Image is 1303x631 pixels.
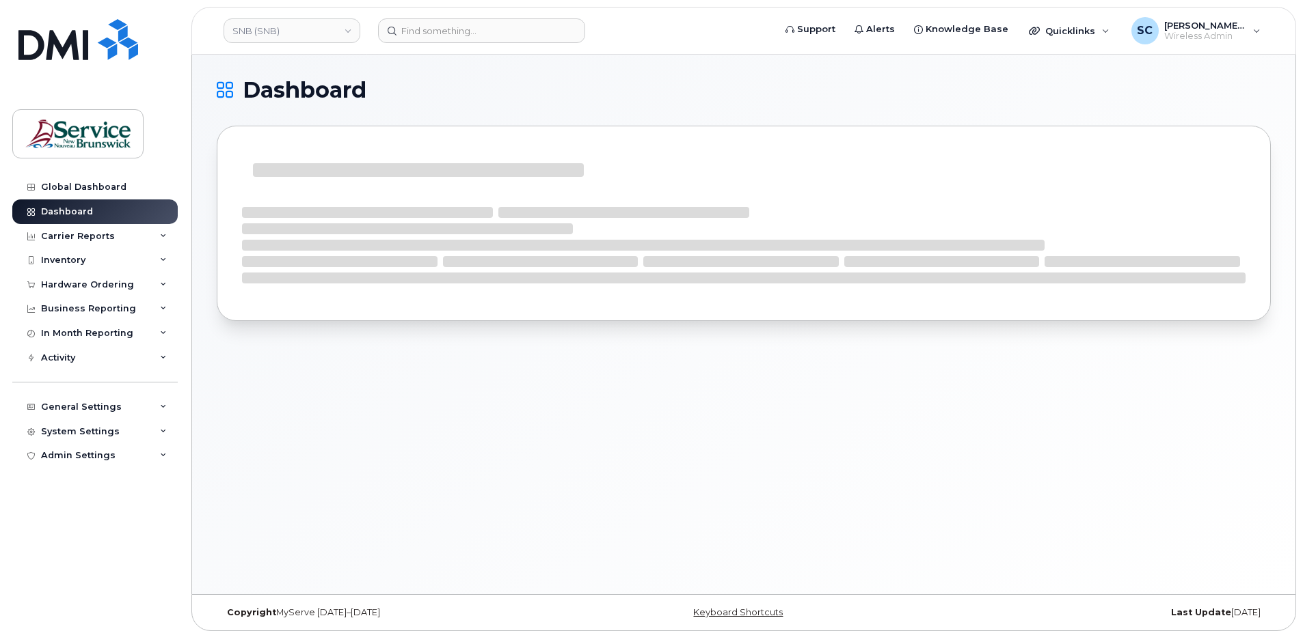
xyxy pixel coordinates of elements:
[693,607,783,617] a: Keyboard Shortcuts
[227,607,276,617] strong: Copyright
[1171,607,1231,617] strong: Last Update
[919,607,1271,618] div: [DATE]
[243,80,366,100] span: Dashboard
[217,607,568,618] div: MyServe [DATE]–[DATE]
